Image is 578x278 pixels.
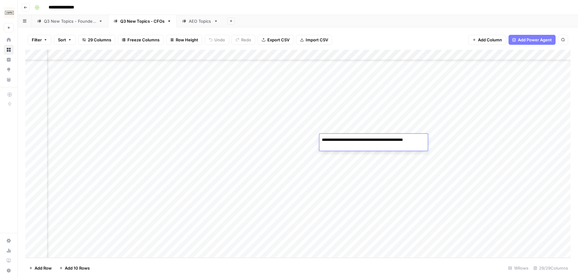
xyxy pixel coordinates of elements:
button: Freeze Columns [118,35,164,45]
button: Add Row [25,263,55,273]
button: Undo [205,35,229,45]
button: Help + Support [4,266,14,276]
a: Learning Hub [4,256,14,266]
span: Export CSV [267,37,289,43]
span: 29 Columns [88,37,111,43]
span: Add Column [478,37,502,43]
div: Q3 New Topics - CFOs [120,18,165,24]
button: Export CSV [258,35,294,45]
button: 29 Columns [78,35,115,45]
span: Freeze Columns [127,37,160,43]
span: Add Row [35,265,52,271]
span: Row Height [176,37,198,43]
button: Add 10 Rows [55,263,93,273]
button: Add Power Agent [509,35,556,45]
span: Redo [241,37,251,43]
a: Browse [4,45,14,55]
button: Workspace: Carta [4,5,14,21]
span: Sort [58,37,66,43]
span: Filter [32,37,42,43]
a: Insights [4,55,14,65]
button: Add Column [468,35,506,45]
button: Import CSV [296,35,332,45]
div: 18 Rows [506,263,531,273]
a: Your Data [4,75,14,85]
button: Filter [28,35,51,45]
div: Q3 New Topics - Founders [44,18,96,24]
button: Sort [54,35,76,45]
a: Usage [4,246,14,256]
a: Opportunities [4,65,14,75]
div: 29/29 Columns [531,263,571,273]
div: AEO Topics [189,18,211,24]
span: Import CSV [306,37,328,43]
a: AEO Topics [177,15,223,27]
button: Row Height [166,35,202,45]
span: Undo [214,37,225,43]
img: Carta Logo [4,7,15,18]
a: Home [4,35,14,45]
button: Redo [232,35,255,45]
a: Settings [4,236,14,246]
a: Q3 New Topics - Founders [32,15,108,27]
a: Q3 New Topics - CFOs [108,15,177,27]
span: Add 10 Rows [65,265,90,271]
span: Add Power Agent [518,37,552,43]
